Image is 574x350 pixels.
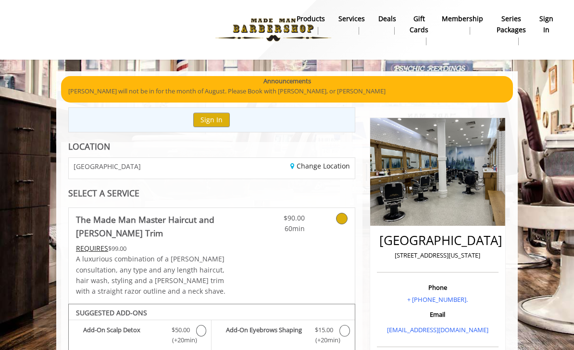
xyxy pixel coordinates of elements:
p: [PERSON_NAME] will not be in for the month of August. Please Book with [PERSON_NAME], or [PERSON_... [68,86,506,96]
a: Gift cardsgift cards [403,12,435,48]
b: Services [338,13,365,24]
span: (+20min ) [313,335,335,345]
a: Series packagesSeries packages [490,12,533,48]
b: gift cards [410,13,428,35]
a: Productsproducts [290,12,332,37]
p: [STREET_ADDRESS][US_STATE] [379,250,496,260]
b: Add-On Scalp Detox [83,325,165,345]
a: + [PHONE_NUMBER]. [407,295,468,304]
b: products [297,13,325,24]
a: [EMAIL_ADDRESS][DOMAIN_NAME] [387,325,488,334]
span: (+20min ) [170,335,191,345]
b: Deals [378,13,396,24]
b: Announcements [263,76,311,86]
a: Change Location [290,161,350,170]
a: sign insign in [533,12,560,37]
a: ServicesServices [332,12,372,37]
span: This service needs some Advance to be paid before we block your appointment [76,244,108,253]
h3: Email [379,311,496,318]
span: $90.00 [259,213,304,223]
span: 60min [259,223,304,234]
b: Add-On Eyebrows Shaping [226,325,309,345]
button: Sign In [193,113,230,127]
label: Add-On Scalp Detox [74,325,206,348]
b: LOCATION [68,141,110,152]
b: Membership [442,13,483,24]
a: MembershipMembership [435,12,490,37]
div: SELECT A SERVICE [68,189,355,198]
img: Made Man Barbershop logo [207,3,339,56]
h2: [GEOGRAPHIC_DATA] [379,233,496,247]
b: The Made Man Master Haircut and [PERSON_NAME] Trim [76,213,236,240]
h3: Phone [379,284,496,291]
span: [GEOGRAPHIC_DATA] [74,163,141,170]
b: sign in [539,13,553,35]
a: DealsDeals [372,12,403,37]
label: Add-On Eyebrows Shaping [216,325,349,348]
span: $50.00 [172,325,190,335]
div: $99.00 [76,243,236,254]
p: A luxurious combination of a [PERSON_NAME] consultation, any type and any length haircut, hair wa... [76,254,236,297]
b: SUGGESTED ADD-ONS [76,308,147,317]
span: $15.00 [315,325,333,335]
b: Series packages [497,13,526,35]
